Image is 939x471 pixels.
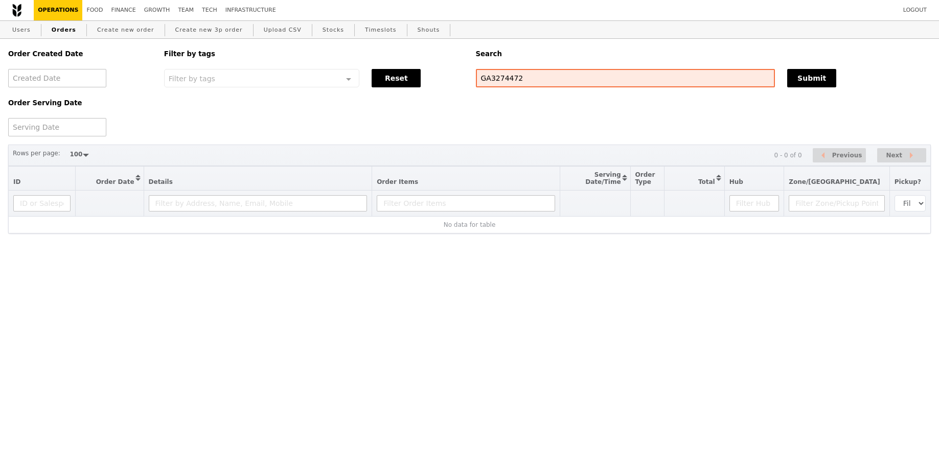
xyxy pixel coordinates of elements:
[12,4,21,17] img: Grain logo
[377,178,418,185] span: Order Items
[377,195,555,211] input: Filter Order Items
[13,178,20,185] span: ID
[787,69,836,87] button: Submit
[8,118,106,136] input: Serving Date
[832,149,862,161] span: Previous
[169,74,215,83] span: Filter by tags
[789,195,885,211] input: Filter Zone/Pickup Point
[372,69,421,87] button: Reset
[48,21,80,39] a: Orders
[877,148,926,163] button: Next
[13,195,71,211] input: ID or Salesperson name
[318,21,348,39] a: Stocks
[8,69,106,87] input: Created Date
[476,69,775,87] input: Search any field
[476,50,931,58] h5: Search
[149,195,368,211] input: Filter by Address, Name, Email, Mobile
[13,221,926,228] div: No data for table
[8,21,35,39] a: Users
[8,99,152,107] h5: Order Serving Date
[886,149,902,161] span: Next
[789,178,880,185] span: Zone/[GEOGRAPHIC_DATA]
[260,21,306,39] a: Upload CSV
[13,148,60,158] label: Rows per page:
[361,21,400,39] a: Timeslots
[729,178,743,185] span: Hub
[93,21,158,39] a: Create new order
[774,152,801,159] div: 0 - 0 of 0
[895,178,921,185] span: Pickup?
[813,148,866,163] button: Previous
[164,50,464,58] h5: Filter by tags
[8,50,152,58] h5: Order Created Date
[171,21,247,39] a: Create new 3p order
[149,178,173,185] span: Details
[414,21,444,39] a: Shouts
[635,171,655,185] span: Order Type
[729,195,780,211] input: Filter Hub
